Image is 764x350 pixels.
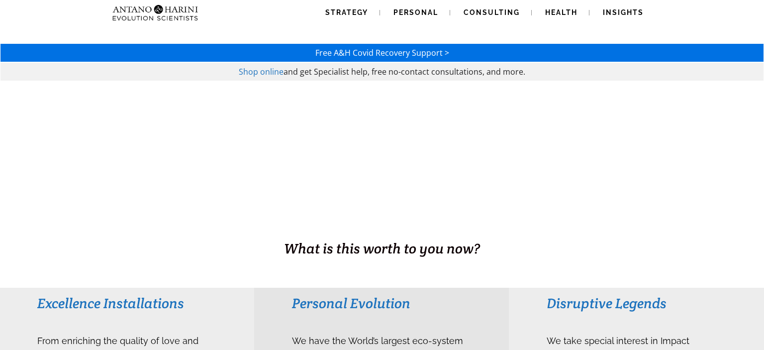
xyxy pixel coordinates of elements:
span: and get Specialist help, free no-contact consultations, and more. [284,66,525,77]
a: Free A&H Covid Recovery Support > [315,47,449,58]
span: Personal [393,8,438,16]
span: Health [545,8,577,16]
h3: Personal Evolution [292,294,472,312]
span: What is this worth to you now? [284,239,480,257]
a: Shop online [239,66,284,77]
h3: Disruptive Legends [547,294,726,312]
h1: BUSINESS. HEALTH. Family. Legacy [1,218,763,238]
span: Consulting [464,8,520,16]
h3: Excellence Installations [37,294,217,312]
span: Insights [603,8,644,16]
span: Strategy [325,8,368,16]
